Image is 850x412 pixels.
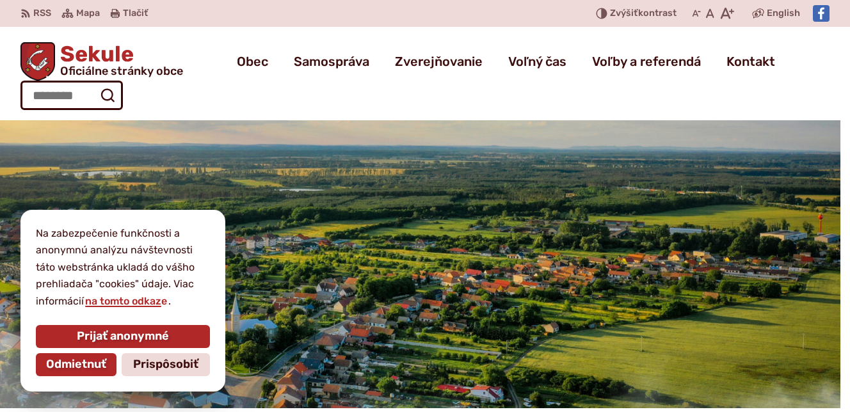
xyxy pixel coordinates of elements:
[36,225,210,310] p: Na zabezpečenie funkčnosti a anonymnú analýzu návštevnosti táto webstránka ukladá do vášho prehli...
[726,44,775,79] a: Kontakt
[20,42,55,81] img: Prejsť na domovskú stránku
[123,8,148,19] span: Tlačiť
[133,358,198,372] span: Prispôsobiť
[77,329,169,344] span: Prijať anonymné
[76,6,100,21] span: Mapa
[36,353,116,376] button: Odmietnuť
[813,5,830,22] img: Prejsť na Facebook stránku
[46,358,106,372] span: Odmietnuť
[767,6,800,21] span: English
[60,65,183,77] span: Oficiálne stránky obce
[610,8,677,19] span: kontrast
[395,44,483,79] a: Zverejňovanie
[55,44,183,77] h1: Sekule
[20,42,183,81] a: Logo Sekule, prejsť na domovskú stránku.
[294,44,369,79] a: Samospráva
[237,44,268,79] a: Obec
[764,6,803,21] a: English
[508,44,566,79] a: Voľný čas
[33,6,51,21] span: RSS
[84,295,168,307] a: na tomto odkaze
[36,325,210,348] button: Prijať anonymné
[592,44,701,79] a: Voľby a referendá
[122,353,210,376] button: Prispôsobiť
[610,8,638,19] span: Zvýšiť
